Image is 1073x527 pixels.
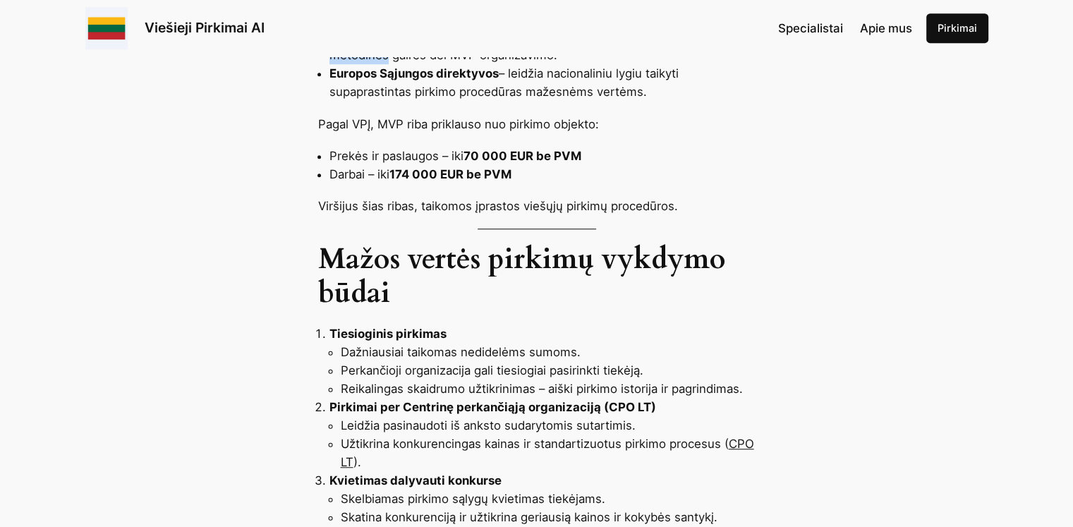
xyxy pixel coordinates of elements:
[341,435,756,471] li: Užtikrina konkurencingas kainas ir standartizuotus pirkimo procesus ( ).
[318,115,756,133] p: Pagal VPĮ, MVP riba priklauso nuo pirkimo objekto:
[341,380,756,398] li: Reikalingas skaidrumo užtikrinimas – aiški pirkimo istorija ir pagrindimas.
[318,197,756,215] p: Viršijus šias ribas, taikomos įprastos viešųjų pirkimų procedūros.
[341,343,756,361] li: Dažniausiai taikomas nedidelėms sumoms.
[329,147,756,165] li: Prekės ir paslaugos – iki
[778,19,912,37] nav: Navigation
[145,19,265,36] a: Viešieji Pirkimai AI
[778,21,843,35] span: Specialistai
[318,240,726,313] strong: Mažos vertės pirkimų vykdymo būdai
[926,13,988,43] a: Pirkimai
[341,508,756,526] li: Skatina konkurenciją ir užtikrina geriausią kainos ir kokybės santykį.
[341,490,756,508] li: Skelbiamas pirkimo sąlygų kvietimas tiekėjams.
[329,64,756,101] li: – leidžia nacionaliniu lygiu taikyti supaprastintas pirkimo procedūras mažesnėms vertėms.
[329,473,502,487] strong: Kvietimas dalyvauti konkurse
[389,167,511,181] strong: 174 000 EUR be PVM
[329,165,756,183] li: Darbai – iki
[85,7,128,49] img: Viešieji pirkimai logo
[778,19,843,37] a: Specialistai
[860,21,912,35] span: Apie mus
[341,437,754,469] a: CPO LT
[329,66,499,80] strong: Europos Sąjungos direktyvos
[341,416,756,435] li: Leidžia pasinaudoti iš anksto sudarytomis sutartimis.
[463,149,581,163] strong: 70 000 EUR be PVM
[341,361,756,380] li: Perkančioji organizacija gali tiesiogiai pasirinkti tiekėją.
[860,19,912,37] a: Apie mus
[329,327,447,341] strong: Tiesioginis pirkimas
[329,400,656,414] strong: Pirkimai per Centrinę perkančiąją organizaciją (CPO LT)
